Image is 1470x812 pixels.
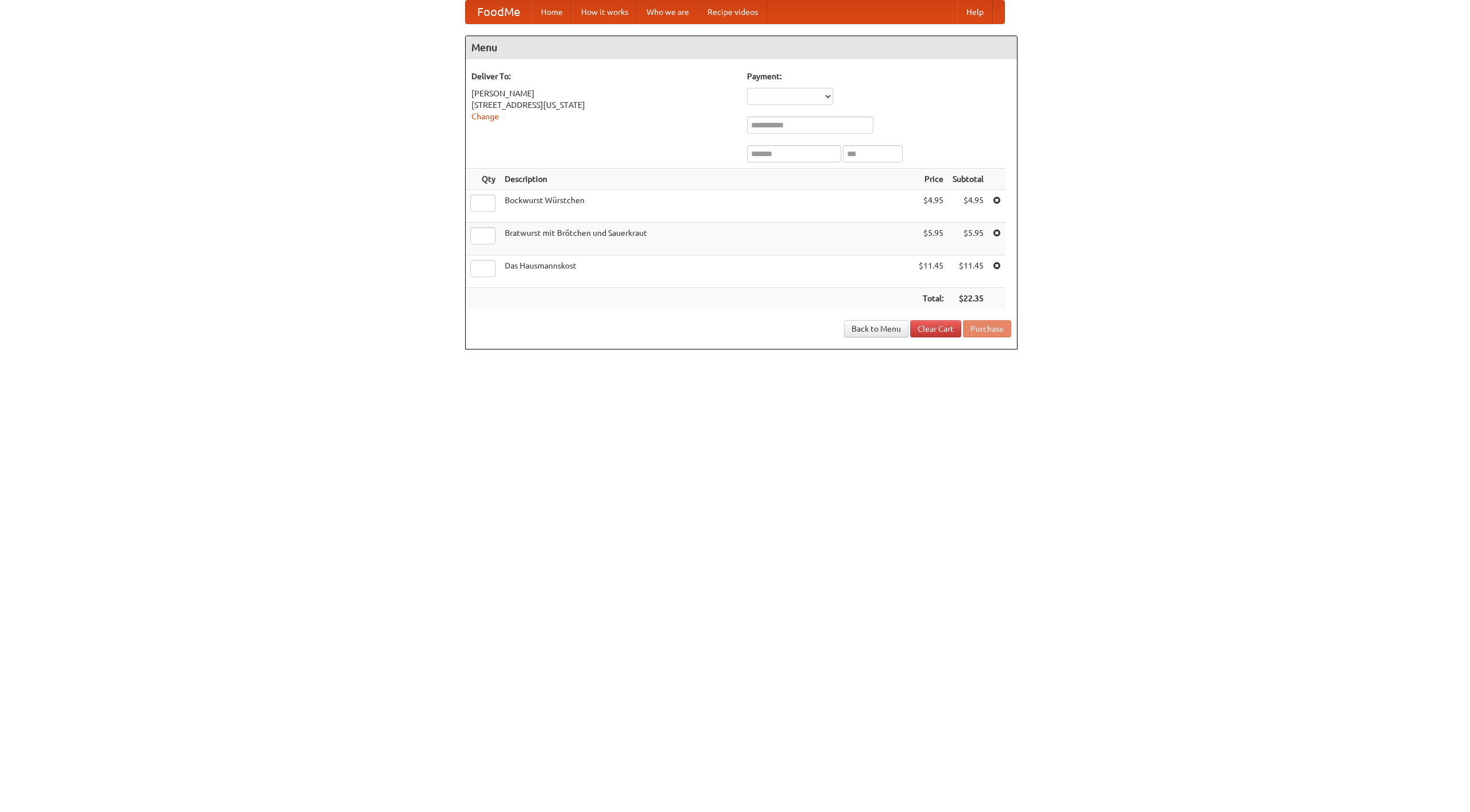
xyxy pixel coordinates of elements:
[500,255,914,288] td: Das Hausmannskost
[500,190,914,223] td: Bockwurst Würstchen
[637,1,698,24] a: Who we are
[948,223,988,255] td: $5.95
[914,223,948,255] td: $5.95
[471,99,736,111] div: [STREET_ADDRESS][US_STATE]
[914,169,948,190] th: Price
[948,288,988,309] th: $22.35
[914,288,948,309] th: Total:
[466,169,500,190] th: Qty
[747,71,1011,82] h5: Payment:
[844,320,908,337] a: Back to Menu
[466,1,532,24] a: FoodMe
[948,190,988,223] td: $4.95
[572,1,637,24] a: How it works
[471,71,736,82] h5: Deliver To:
[500,169,914,190] th: Description
[948,255,988,288] td: $11.45
[948,169,988,190] th: Subtotal
[466,36,1017,59] h4: Menu
[963,320,1011,337] button: Purchase
[957,1,993,24] a: Help
[914,190,948,223] td: $4.95
[471,88,736,99] div: [PERSON_NAME]
[532,1,572,24] a: Home
[471,112,499,121] a: Change
[698,1,767,24] a: Recipe videos
[914,255,948,288] td: $11.45
[910,320,961,337] a: Clear Cart
[500,223,914,255] td: Bratwurst mit Brötchen und Sauerkraut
